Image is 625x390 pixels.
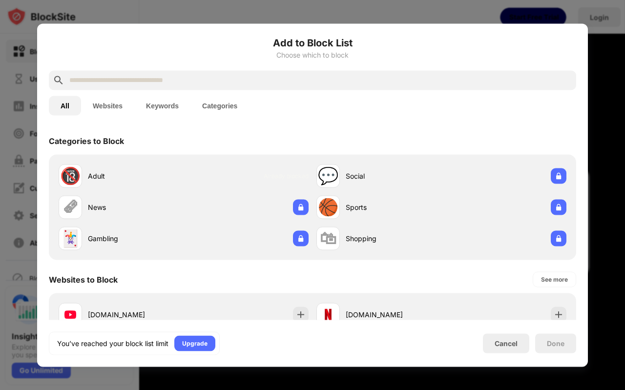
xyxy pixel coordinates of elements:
div: [DOMAIN_NAME] [88,309,184,320]
div: Gambling [88,233,184,244]
div: 💬 [318,166,338,186]
div: Cancel [495,339,518,348]
div: 🃏 [60,228,81,248]
div: Choose which to block [49,51,576,59]
div: See more [541,274,568,284]
img: favicons [322,308,334,320]
div: Upgrade [182,338,208,348]
div: News [88,202,184,212]
div: 🔞 [60,166,81,186]
div: Websites to Block [49,274,118,284]
div: [DOMAIN_NAME] [346,309,441,320]
div: Categories to Block [49,136,124,145]
div: 🏀 [318,197,338,217]
h6: Add to Block List [49,35,576,50]
div: Adult [88,171,184,181]
div: 🗞 [62,197,79,217]
div: You’ve reached your block list limit [57,338,168,348]
div: 🛍 [320,228,336,248]
span: Already blocked [264,172,309,180]
div: Done [547,339,564,347]
button: Websites [81,96,134,115]
button: Keywords [134,96,190,115]
div: Shopping [346,233,441,244]
div: Sports [346,202,441,212]
button: Categories [190,96,249,115]
img: search.svg [53,74,64,86]
div: Social [346,171,441,181]
img: favicons [64,308,76,320]
button: All [49,96,81,115]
